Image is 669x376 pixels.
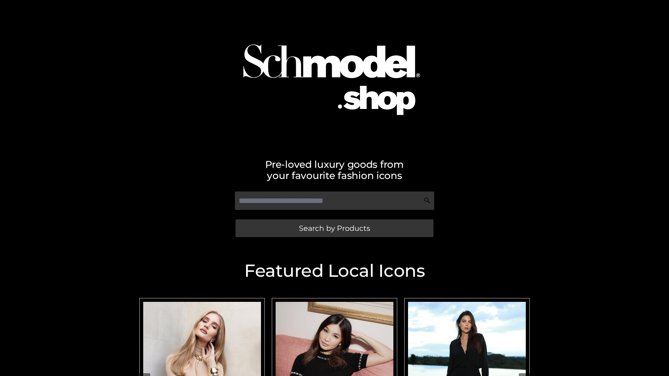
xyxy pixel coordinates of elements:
h2: Featured Local Icons​ [136,262,533,280]
img: Search Icon [424,197,431,204]
span: Search by Products [299,225,370,232]
a: Search by Products [236,219,433,237]
h2: Pre-loved luxury goods from your favourite fashion icons [136,159,533,181]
